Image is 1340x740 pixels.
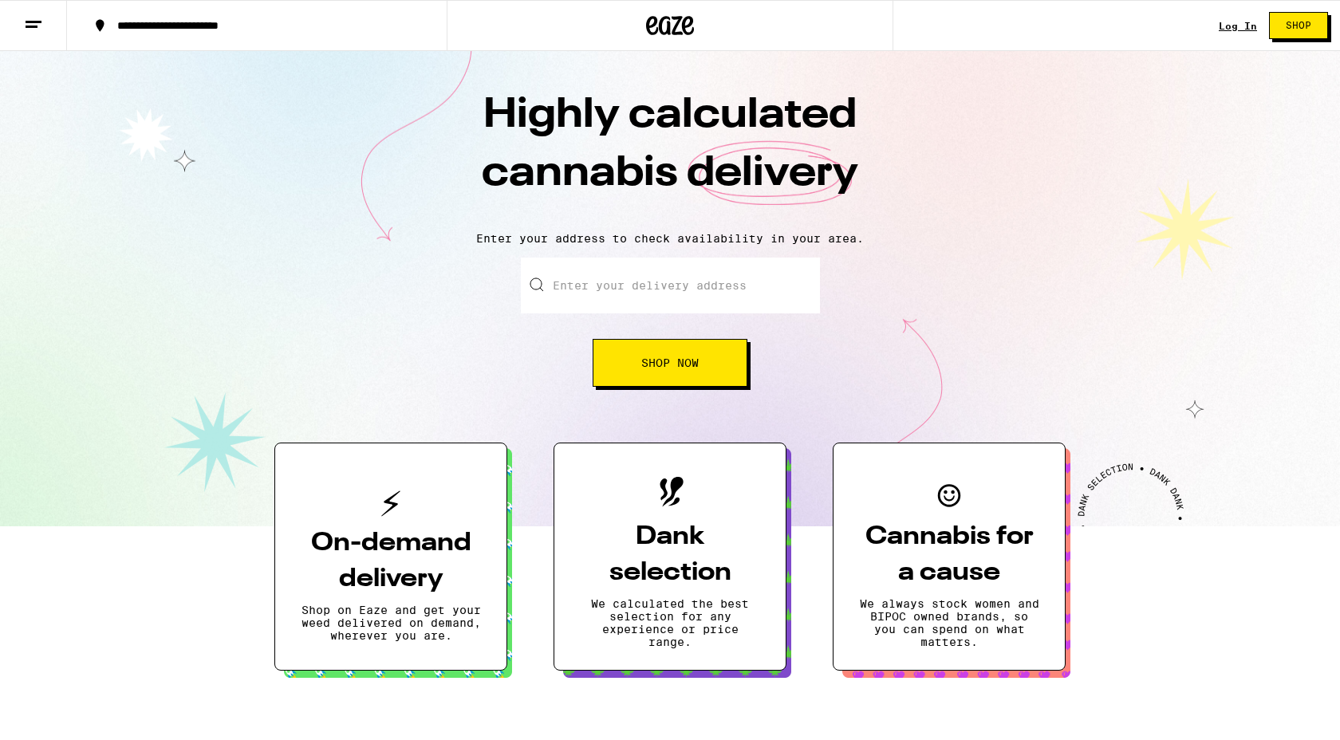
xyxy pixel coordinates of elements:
a: Log In [1219,21,1257,31]
p: Enter your address to check availability in your area. [16,232,1324,245]
p: We always stock women and BIPOC owned brands, so you can spend on what matters. [859,597,1039,648]
h3: Dank selection [580,519,760,591]
a: Shop [1257,12,1340,39]
button: On-demand deliveryShop on Eaze and get your weed delivered on demand, wherever you are. [274,443,507,671]
span: Shop Now [641,357,699,368]
p: We calculated the best selection for any experience or price range. [580,597,760,648]
button: Dank selectionWe calculated the best selection for any experience or price range. [554,443,786,671]
h3: On-demand delivery [301,525,481,597]
h1: Highly calculated cannabis delivery [391,87,949,219]
button: Cannabis for a causeWe always stock women and BIPOC owned brands, so you can spend on what matters. [833,443,1066,671]
span: Shop [1286,21,1311,30]
p: Shop on Eaze and get your weed delivered on demand, wherever you are. [301,604,481,642]
button: Shop Now [593,339,747,387]
input: Enter your delivery address [521,258,820,313]
button: Shop [1269,12,1328,39]
h3: Cannabis for a cause [859,519,1039,591]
